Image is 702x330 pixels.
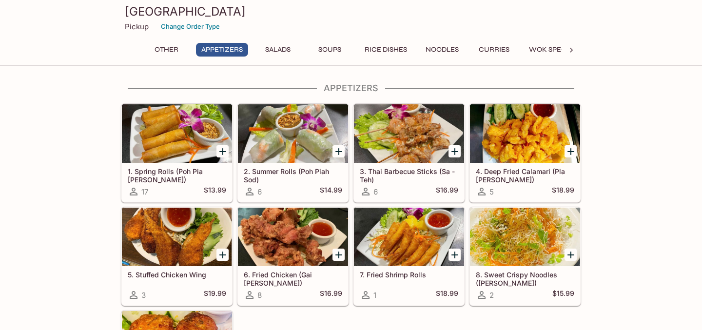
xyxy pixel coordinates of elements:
[489,291,494,300] span: 2
[216,145,229,157] button: Add 1. Spring Rolls (Poh Pia Tod)
[121,207,233,306] a: 5. Stuffed Chicken Wing3$19.99
[122,104,232,163] div: 1. Spring Rolls (Poh Pia Tod)
[360,271,458,279] h5: 7. Fried Shrimp Rolls
[470,104,580,163] div: 4. Deep Fried Calamari (Pla Meuk Tod)
[552,186,574,197] h5: $18.99
[332,249,345,261] button: Add 6. Fried Chicken (Gai Tod)
[204,186,226,197] h5: $13.99
[448,145,461,157] button: Add 3. Thai Barbecue Sticks (Sa - Teh)
[141,187,148,196] span: 17
[320,186,342,197] h5: $14.99
[476,167,574,183] h5: 4. Deep Fried Calamari (Pla [PERSON_NAME])
[128,271,226,279] h5: 5. Stuffed Chicken Wing
[122,208,232,266] div: 5. Stuffed Chicken Wing
[469,104,581,202] a: 4. Deep Fried Calamari (Pla [PERSON_NAME])5$18.99
[237,207,349,306] a: 6. Fried Chicken (Gai [PERSON_NAME])8$16.99
[436,289,458,301] h5: $18.99
[354,208,464,266] div: 7. Fried Shrimp Rolls
[238,104,348,163] div: 2. Summer Rolls (Poh Piah Sod)
[156,19,224,34] button: Change Order Type
[256,43,300,57] button: Salads
[420,43,464,57] button: Noodles
[196,43,248,57] button: Appetizers
[204,289,226,301] h5: $19.99
[216,249,229,261] button: Add 5. Stuffed Chicken Wing
[359,43,412,57] button: Rice Dishes
[320,289,342,301] h5: $16.99
[308,43,351,57] button: Soups
[489,187,494,196] span: 5
[476,271,574,287] h5: 8. Sweet Crispy Noodles ([PERSON_NAME])
[565,249,577,261] button: Add 8. Sweet Crispy Noodles (Mee Krob)
[354,104,464,163] div: 3. Thai Barbecue Sticks (Sa - Teh)
[552,289,574,301] h5: $15.99
[353,207,465,306] a: 7. Fried Shrimp Rolls1$18.99
[125,22,149,31] p: Pickup
[141,291,146,300] span: 3
[237,104,349,202] a: 2. Summer Rolls (Poh Piah Sod)6$14.99
[373,187,378,196] span: 6
[244,167,342,183] h5: 2. Summer Rolls (Poh Piah Sod)
[353,104,465,202] a: 3. Thai Barbecue Sticks (Sa - Teh)6$16.99
[238,208,348,266] div: 6. Fried Chicken (Gai Tod)
[121,104,233,202] a: 1. Spring Rolls (Poh Pia [PERSON_NAME])17$13.99
[144,43,188,57] button: Other
[332,145,345,157] button: Add 2. Summer Rolls (Poh Piah Sod)
[373,291,376,300] span: 1
[472,43,516,57] button: Curries
[257,291,262,300] span: 8
[448,249,461,261] button: Add 7. Fried Shrimp Rolls
[565,145,577,157] button: Add 4. Deep Fried Calamari (Pla Meuk Tod)
[121,83,581,94] h4: Appetizers
[257,187,262,196] span: 6
[470,208,580,266] div: 8. Sweet Crispy Noodles (Mee Krob)
[125,4,577,19] h3: [GEOGRAPHIC_DATA]
[469,207,581,306] a: 8. Sweet Crispy Noodles ([PERSON_NAME])2$15.99
[244,271,342,287] h5: 6. Fried Chicken (Gai [PERSON_NAME])
[128,167,226,183] h5: 1. Spring Rolls (Poh Pia [PERSON_NAME])
[436,186,458,197] h5: $16.99
[360,167,458,183] h5: 3. Thai Barbecue Sticks (Sa - Teh)
[524,43,596,57] button: Wok Specialties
